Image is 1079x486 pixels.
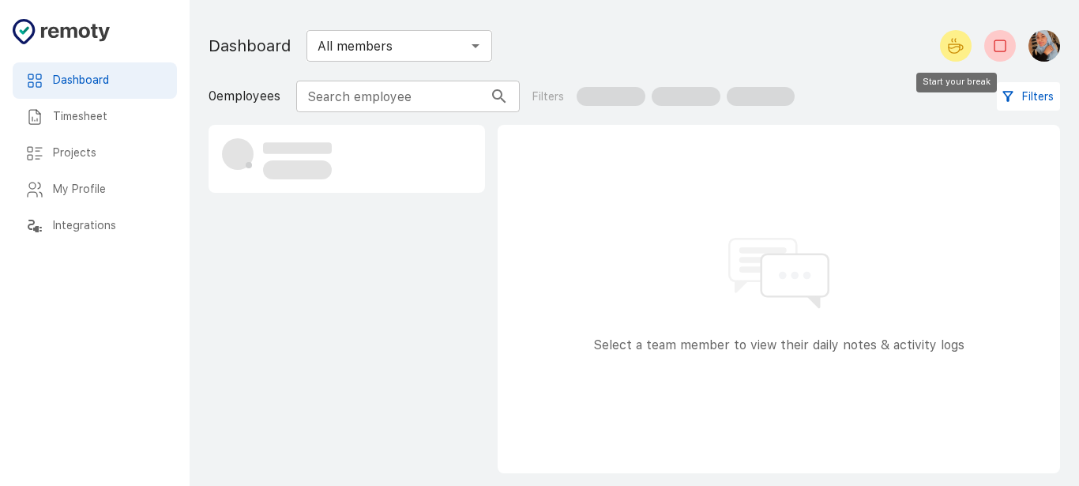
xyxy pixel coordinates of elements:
[13,62,177,99] div: Dashboard
[916,73,997,92] div: Start your break
[1028,30,1060,62] img: Malak Belabdi
[13,135,177,171] div: Projects
[13,99,177,135] div: Timesheet
[532,89,564,105] p: Filters
[984,30,1016,62] button: Check-out
[13,208,177,244] div: Integrations
[13,171,177,208] div: My Profile
[209,87,280,106] p: 0 employees
[1022,24,1060,68] button: Malak Belabdi
[53,108,164,126] h6: Timesheet
[940,30,972,62] button: Start your break
[464,35,487,57] button: Open
[53,72,164,89] h6: Dashboard
[53,217,164,235] h6: Integrations
[53,181,164,198] h6: My Profile
[53,145,164,162] h6: Projects
[997,82,1060,111] button: Filters
[593,336,964,355] p: Select a team member to view their daily notes & activity logs
[209,33,291,58] h1: Dashboard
